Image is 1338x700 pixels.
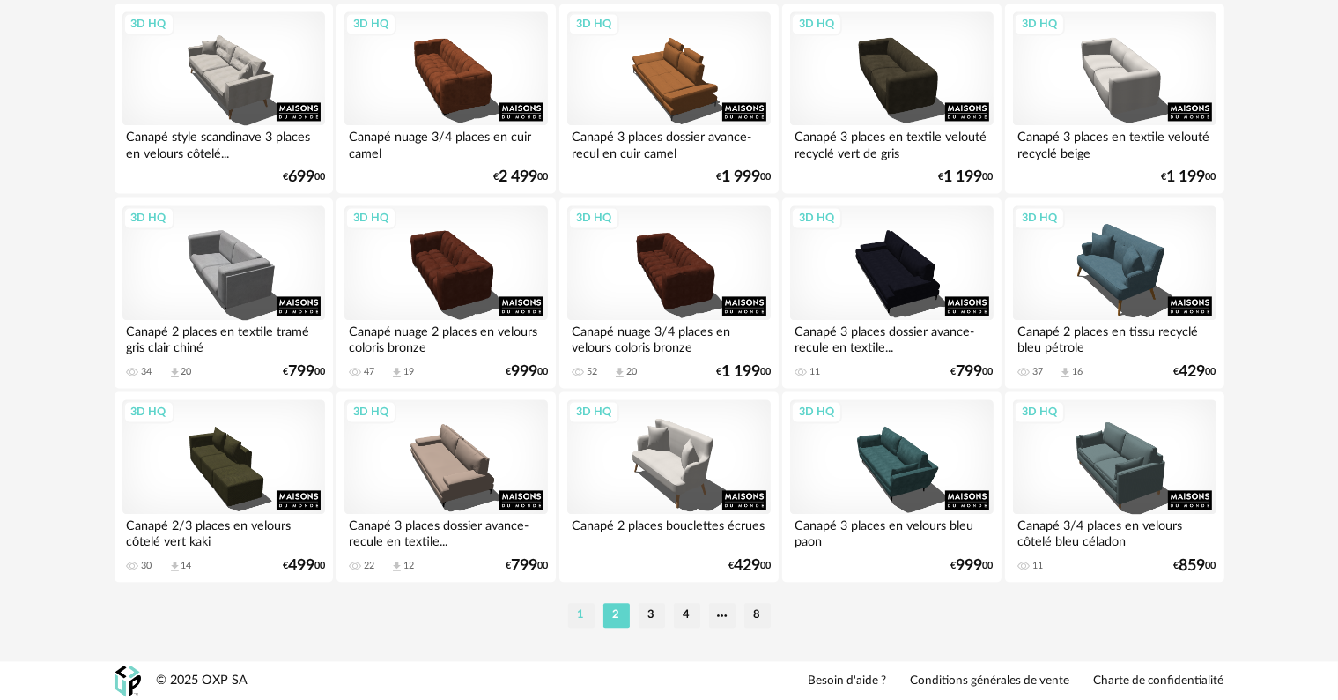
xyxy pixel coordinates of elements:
span: Download icon [390,560,403,573]
div: 3D HQ [791,206,842,229]
div: € 00 [716,171,771,183]
div: Canapé 3 places en velours bleu paon [790,514,993,549]
a: 3D HQ Canapé 2 places en tissu recyclé bleu pétrole 37 Download icon 16 €42900 [1005,197,1223,388]
div: € 00 [939,171,994,183]
div: 3D HQ [1014,400,1065,423]
span: Download icon [168,366,181,379]
div: 3D HQ [123,206,174,229]
div: Canapé 3 places dossier avance-recule en textile... [344,514,547,549]
div: 3D HQ [568,206,619,229]
div: 37 [1032,366,1043,378]
a: 3D HQ Canapé 3 places en velours bleu paon €99900 [782,391,1001,582]
div: 22 [364,560,374,572]
div: Canapé 3 places en textile velouté recyclé beige [1013,125,1216,160]
div: 3D HQ [123,400,174,423]
li: 2 [603,603,630,628]
span: 799 [511,560,537,572]
div: 3D HQ [791,12,842,35]
div: € 00 [283,366,325,378]
div: Canapé 3 places dossier avance-recule en textile... [790,320,993,355]
div: Canapé 3/4 places en velours côtelé bleu céladon [1013,514,1216,549]
span: 699 [288,171,314,183]
div: € 00 [951,560,994,572]
div: Canapé nuage 3/4 places en velours coloris bronze [567,320,770,355]
div: Canapé 2 places en textile tramé gris clair chiné [122,320,325,355]
div: Canapé 3 places dossier avance-recul en cuir camel [567,125,770,160]
div: Canapé nuage 2 places en velours coloris bronze [344,320,547,355]
div: € 00 [283,171,325,183]
div: € 00 [951,366,994,378]
span: 2 499 [499,171,537,183]
span: 859 [1179,560,1206,572]
a: 3D HQ Canapé 3 places dossier avance-recule en textile... 22 Download icon 12 €79900 [336,391,555,582]
div: 14 [181,560,192,572]
div: © 2025 OXP SA [157,673,248,689]
div: Canapé nuage 3/4 places en cuir camel [344,125,547,160]
div: Canapé 2/3 places en velours côtelé vert kaki [122,514,325,549]
span: Download icon [390,366,403,379]
a: 3D HQ Canapé 2/3 places en velours côtelé vert kaki 30 Download icon 14 €49900 [115,391,333,582]
span: 799 [957,366,983,378]
span: 999 [511,366,537,378]
span: 429 [1179,366,1206,378]
div: € 00 [506,560,548,572]
div: Canapé 2 places en tissu recyclé bleu pétrole [1013,320,1216,355]
span: 1 199 [944,171,983,183]
div: 3D HQ [1014,12,1065,35]
span: 1 999 [721,171,760,183]
a: Conditions générales de vente [911,674,1070,689]
li: 8 [744,603,771,628]
div: € 00 [728,560,771,572]
div: 11 [809,366,820,378]
span: Download icon [168,560,181,573]
a: 3D HQ Canapé 3 places en textile velouté recyclé vert de gris €1 19900 [782,4,1001,194]
div: 3D HQ [568,12,619,35]
a: 3D HQ Canapé nuage 3/4 places en velours coloris bronze 52 Download icon 20 €1 19900 [559,197,778,388]
div: 11 [1032,560,1043,572]
span: 1 199 [1167,171,1206,183]
a: 3D HQ Canapé 2 places en textile tramé gris clair chiné 34 Download icon 20 €79900 [115,197,333,388]
div: 3D HQ [345,12,396,35]
div: 3D HQ [1014,206,1065,229]
a: 3D HQ Canapé 3 places dossier avance-recul en cuir camel €1 99900 [559,4,778,194]
div: € 00 [493,171,548,183]
div: 20 [181,366,192,378]
span: 999 [957,560,983,572]
div: 16 [1072,366,1083,378]
div: 52 [587,366,597,378]
a: 3D HQ Canapé 3 places en textile velouté recyclé beige €1 19900 [1005,4,1223,194]
a: 3D HQ Canapé 3/4 places en velours côtelé bleu céladon 11 €85900 [1005,391,1223,582]
span: 799 [288,366,314,378]
div: € 00 [283,560,325,572]
div: € 00 [1174,366,1216,378]
div: 3D HQ [791,400,842,423]
a: 3D HQ Canapé nuage 3/4 places en cuir camel €2 49900 [336,4,555,194]
div: 20 [626,366,637,378]
li: 4 [674,603,700,628]
span: Download icon [613,366,626,379]
img: OXP [115,666,141,696]
a: Besoin d'aide ? [809,674,887,689]
div: 3D HQ [568,400,619,423]
div: € 00 [1174,560,1216,572]
div: 19 [403,366,414,378]
div: € 00 [506,366,548,378]
div: Canapé 2 places bouclettes écrues [567,514,770,549]
div: 3D HQ [345,400,396,423]
div: 30 [142,560,152,572]
div: 12 [403,560,414,572]
div: Canapé style scandinave 3 places en velours côtelé... [122,125,325,160]
a: 3D HQ Canapé nuage 2 places en velours coloris bronze 47 Download icon 19 €99900 [336,197,555,388]
li: 3 [639,603,665,628]
span: Download icon [1059,366,1072,379]
div: € 00 [1162,171,1216,183]
a: 3D HQ Canapé style scandinave 3 places en velours côtelé... €69900 [115,4,333,194]
a: 3D HQ Canapé 2 places bouclettes écrues €42900 [559,391,778,582]
a: Charte de confidentialité [1094,674,1224,689]
div: 3D HQ [123,12,174,35]
span: 429 [734,560,760,572]
span: 1 199 [721,366,760,378]
span: 499 [288,560,314,572]
li: 1 [568,603,595,628]
div: 34 [142,366,152,378]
